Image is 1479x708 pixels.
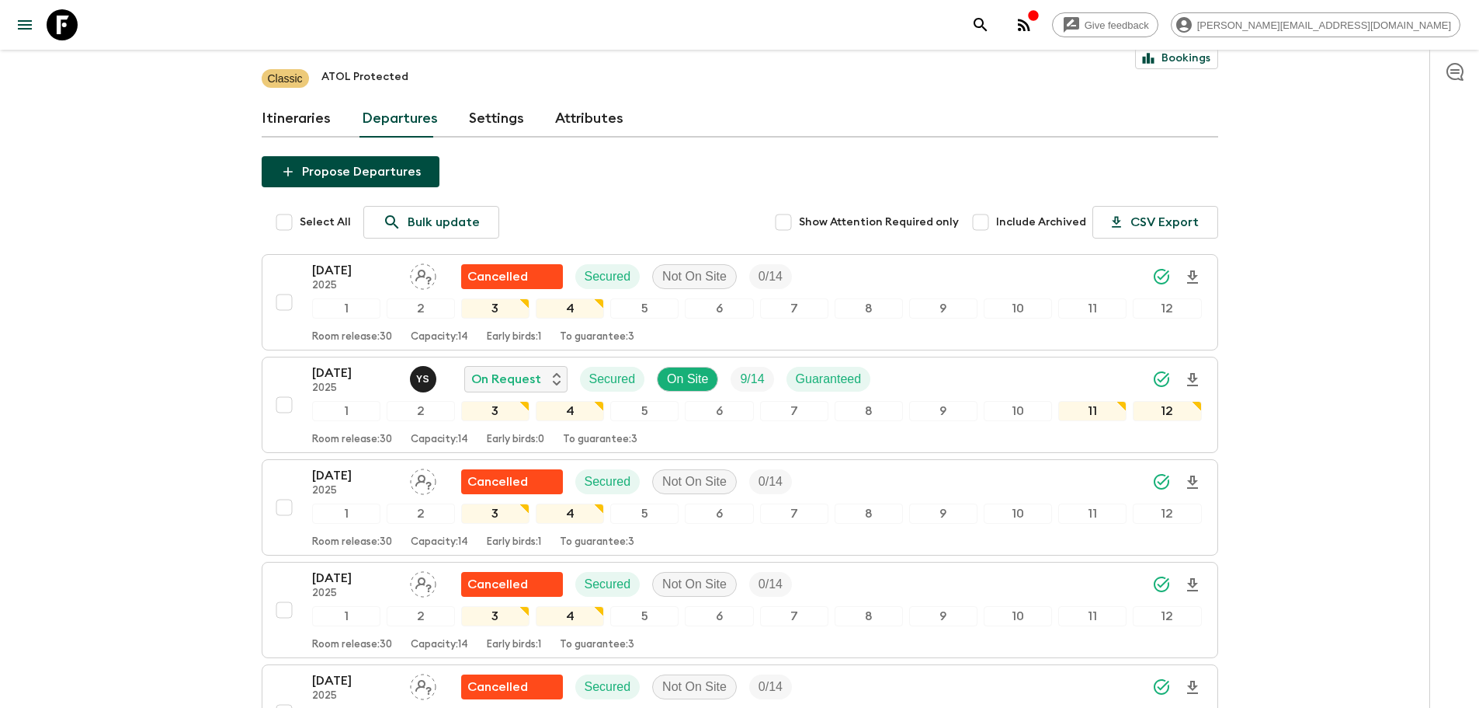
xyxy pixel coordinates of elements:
a: Bulk update [363,206,499,239]
p: 0 / 14 [759,267,783,286]
svg: Download Onboarding [1183,678,1202,697]
p: Early birds: 1 [487,536,541,549]
p: Secured [589,370,636,389]
svg: Synced Successfully [1152,575,1171,594]
div: 11 [1058,401,1127,421]
p: Not On Site [662,678,727,696]
div: 12 [1133,401,1201,421]
p: Room release: 30 [312,434,392,446]
div: 1 [312,298,380,319]
div: 2 [387,298,455,319]
a: Attributes [555,100,623,138]
p: Early birds: 0 [487,434,544,446]
p: Y S [416,373,429,385]
span: Assign pack leader [410,576,436,588]
p: Early birds: 1 [487,331,541,344]
button: search adventures [965,9,996,40]
p: Secured [585,267,631,286]
p: To guarantee: 3 [560,536,634,549]
button: [DATE]2025Assign pack leaderFlash Pack cancellationSecuredNot On SiteTrip Fill123456789101112Room... [262,254,1218,351]
div: [PERSON_NAME][EMAIL_ADDRESS][DOMAIN_NAME] [1171,12,1460,37]
p: Not On Site [662,473,727,491]
span: Give feedback [1076,19,1158,31]
a: Settings [469,100,524,138]
div: 1 [312,504,380,524]
div: 5 [610,606,679,626]
div: 12 [1133,606,1201,626]
div: 11 [1058,298,1127,319]
div: Not On Site [652,469,737,494]
div: 2 [387,606,455,626]
p: Secured [585,678,631,696]
div: Trip Fill [749,572,792,597]
p: To guarantee: 3 [563,434,637,446]
p: [DATE] [312,671,398,690]
p: Room release: 30 [312,639,392,651]
span: [PERSON_NAME][EMAIL_ADDRESS][DOMAIN_NAME] [1189,19,1460,31]
a: Departures [362,100,438,138]
p: 0 / 14 [759,473,783,491]
a: Bookings [1135,47,1218,69]
div: Not On Site [652,572,737,597]
p: Cancelled [467,678,528,696]
div: 1 [312,606,380,626]
span: Select All [300,214,351,230]
div: 6 [685,401,753,421]
p: Bulk update [408,213,480,232]
svg: Synced Successfully [1152,370,1171,389]
button: YS [410,366,439,392]
div: 4 [536,401,604,421]
p: Room release: 30 [312,331,392,344]
div: 4 [536,298,604,319]
svg: Download Onboarding [1183,576,1202,595]
p: Secured [585,473,631,491]
div: 3 [461,606,529,626]
div: 8 [835,401,903,421]
a: Itineraries [262,100,331,138]
div: 11 [1058,606,1127,626]
p: Not On Site [662,267,727,286]
span: Show Attention Required only [799,214,959,230]
div: 7 [760,401,828,421]
svg: Download Onboarding [1183,371,1202,389]
p: 0 / 14 [759,678,783,696]
p: 2025 [312,280,398,292]
p: 2025 [312,485,398,497]
p: Classic [268,71,303,86]
div: 9 [909,504,977,524]
svg: Download Onboarding [1183,473,1202,492]
div: 4 [536,606,604,626]
div: 8 [835,606,903,626]
div: 9 [909,401,977,421]
div: Trip Fill [749,264,792,289]
div: 2 [387,504,455,524]
p: Capacity: 14 [411,536,468,549]
div: Flash Pack cancellation [461,264,563,289]
div: 7 [760,606,828,626]
p: Secured [585,575,631,594]
div: Secured [580,367,645,392]
div: Flash Pack cancellation [461,469,563,494]
div: Secured [575,572,641,597]
p: To guarantee: 3 [560,331,634,344]
p: [DATE] [312,364,398,382]
button: CSV Export [1092,206,1218,239]
div: 7 [760,298,828,319]
p: Cancelled [467,575,528,594]
div: 3 [461,504,529,524]
div: 4 [536,504,604,524]
div: 5 [610,504,679,524]
svg: Synced Successfully [1152,678,1171,696]
p: Cancelled [467,267,528,286]
div: 5 [610,298,679,319]
div: 10 [984,504,1052,524]
div: 11 [1058,504,1127,524]
p: 9 / 14 [740,370,764,389]
div: On Site [657,367,718,392]
svg: Synced Successfully [1152,267,1171,286]
a: Give feedback [1052,12,1158,37]
button: [DATE]2025Assign pack leaderFlash Pack cancellationSecuredNot On SiteTrip Fill123456789101112Room... [262,562,1218,658]
div: 6 [685,298,753,319]
div: Trip Fill [749,469,792,494]
div: 6 [685,504,753,524]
